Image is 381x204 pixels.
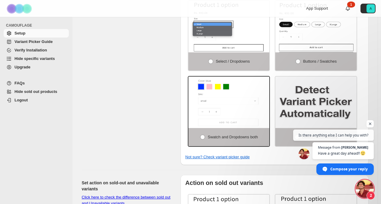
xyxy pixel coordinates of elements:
[216,59,250,64] span: Select / Dropdowns
[4,87,69,96] a: Hide sold out products
[5,0,35,17] img: Camouflage
[4,96,69,104] a: Logout
[82,180,171,192] h2: Set action on sold-out and unavailable variants
[341,146,368,149] span: [PERSON_NAME]
[188,77,270,128] img: Swatch and Dropdowns both
[4,29,69,38] a: Setup
[14,39,53,44] span: Variant Picker Guide
[14,98,28,102] span: Logout
[4,38,69,46] a: Variant Picker Guide
[4,79,69,87] a: FAQs
[188,1,270,52] img: Select / Dropdowns
[318,150,368,156] span: Have a great day ahead!!
[208,135,258,139] span: Swatch and Dropdowns both
[4,46,69,54] a: Verify Installation
[318,146,340,149] span: Message from
[14,56,55,61] span: Hide specific variants
[275,1,357,52] img: Buttons / Swatches
[185,179,263,186] b: Action on sold out variants
[360,4,376,13] button: Avatar with initials A
[370,7,372,10] text: A
[14,31,25,35] span: Setup
[14,48,47,52] span: Verify Installation
[14,81,25,85] span: FAQs
[14,65,30,69] span: Upgrade
[299,132,368,138] span: Is there anything else I can help you with?
[330,164,368,174] span: Compose your reply
[6,23,69,28] span: CAMOUFLAGE
[306,6,328,11] span: App Support
[367,4,375,13] span: Avatar with initials A
[4,54,69,63] a: Hide specific variants
[4,63,69,71] a: Upgrade
[356,180,374,198] div: Open chat
[185,155,250,159] a: Not sure? Check variant picker guide
[303,59,337,64] span: Buttons / Swatches
[275,77,357,128] img: Detect Automatically
[14,89,57,94] span: Hide sold out products
[367,191,375,200] span: 2
[347,2,355,8] div: 1
[345,5,351,12] a: 1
